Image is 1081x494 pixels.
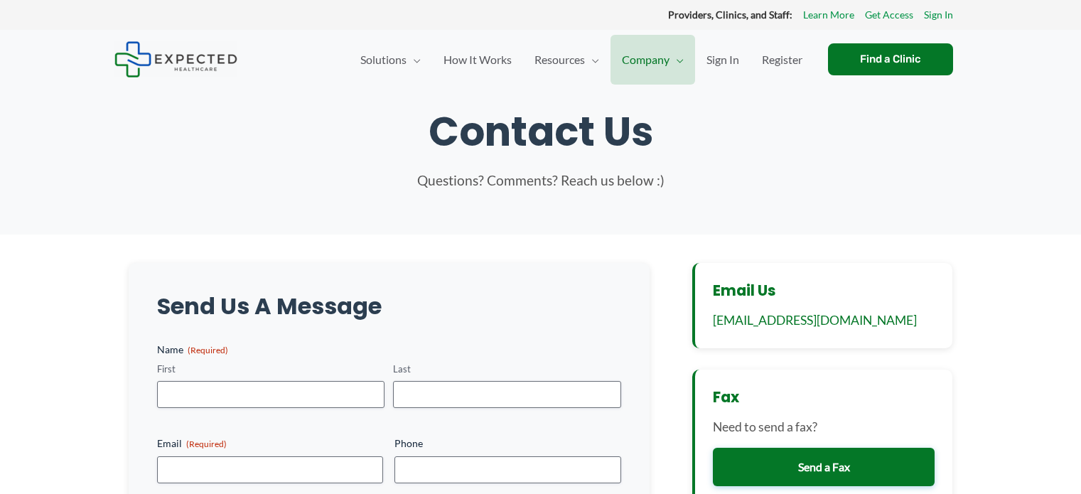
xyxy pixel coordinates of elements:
[157,291,621,321] h2: Send Us A Message
[751,35,814,85] a: Register
[393,363,621,376] label: Last
[114,41,237,77] img: Expected Healthcare Logo - side, dark font, small
[328,170,754,192] p: Questions? Comments? Reach us below :)
[762,35,802,85] span: Register
[407,35,421,85] span: Menu Toggle
[534,35,585,85] span: Resources
[803,6,854,24] a: Learn More
[713,417,935,437] p: Need to send a fax?
[695,35,751,85] a: Sign In
[394,436,621,451] label: Phone
[157,436,384,451] label: Email
[669,35,684,85] span: Menu Toggle
[585,35,599,85] span: Menu Toggle
[349,35,432,85] a: SolutionsMenu Toggle
[157,343,228,357] legend: Name
[924,6,953,24] a: Sign In
[186,439,227,449] span: (Required)
[706,35,739,85] span: Sign In
[129,108,953,156] h1: Contact Us
[828,43,953,75] a: Find a Clinic
[713,387,935,407] h3: Fax
[523,35,611,85] a: ResourcesMenu Toggle
[713,448,935,486] a: Send a Fax
[668,9,792,21] strong: Providers, Clinics, and Staff:
[157,363,385,376] label: First
[713,281,935,300] h3: Email Us
[611,35,695,85] a: CompanyMenu Toggle
[443,35,512,85] span: How It Works
[432,35,523,85] a: How It Works
[360,35,407,85] span: Solutions
[622,35,669,85] span: Company
[713,313,917,328] a: [EMAIL_ADDRESS][DOMAIN_NAME]
[188,345,228,355] span: (Required)
[865,6,913,24] a: Get Access
[349,35,814,85] nav: Primary Site Navigation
